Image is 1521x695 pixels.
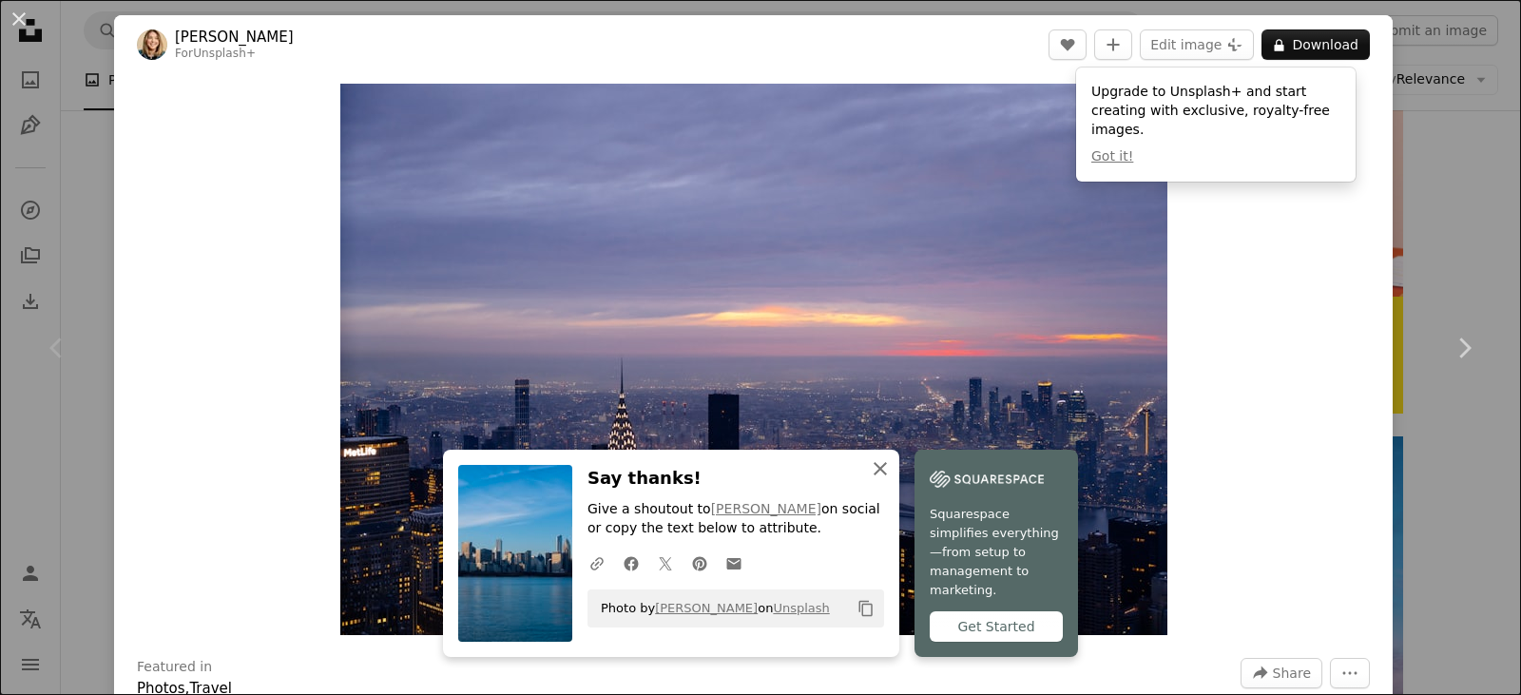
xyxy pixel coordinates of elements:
[930,611,1063,642] div: Get Started
[587,465,884,492] h3: Say thanks!
[773,601,829,615] a: Unsplash
[193,47,256,60] a: Unsplash+
[614,544,648,582] a: Share on Facebook
[1273,659,1311,687] span: Share
[1140,29,1254,60] button: Edit image
[717,544,751,582] a: Share over email
[711,501,821,516] a: [PERSON_NAME]
[1261,29,1370,60] button: Download
[340,84,1167,635] button: Zoom in on this image
[930,505,1063,600] span: Squarespace simplifies everything—from setup to management to marketing.
[587,500,884,538] p: Give a shoutout to on social or copy the text below to attribute.
[1094,29,1132,60] button: Add to Collection
[137,29,167,60] img: Go to Katelyn Perry's profile
[850,592,882,625] button: Copy to clipboard
[1407,257,1521,439] a: Next
[1076,68,1356,182] div: Upgrade to Unsplash+ and start creating with exclusive, royalty-free images.
[930,465,1044,493] img: file-1747939142011-51e5cc87e3c9
[340,84,1167,635] img: a view of a city at night from the top of a building
[591,593,830,624] span: Photo by on
[683,544,717,582] a: Share on Pinterest
[1091,147,1133,166] button: Got it!
[655,601,758,615] a: [PERSON_NAME]
[1241,658,1322,688] button: Share this image
[1330,658,1370,688] button: More Actions
[137,658,212,677] h3: Featured in
[648,544,683,582] a: Share on Twitter
[1049,29,1087,60] button: Like
[915,450,1078,657] a: Squarespace simplifies everything—from setup to management to marketing.Get Started
[175,28,294,47] a: [PERSON_NAME]
[175,47,294,62] div: For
